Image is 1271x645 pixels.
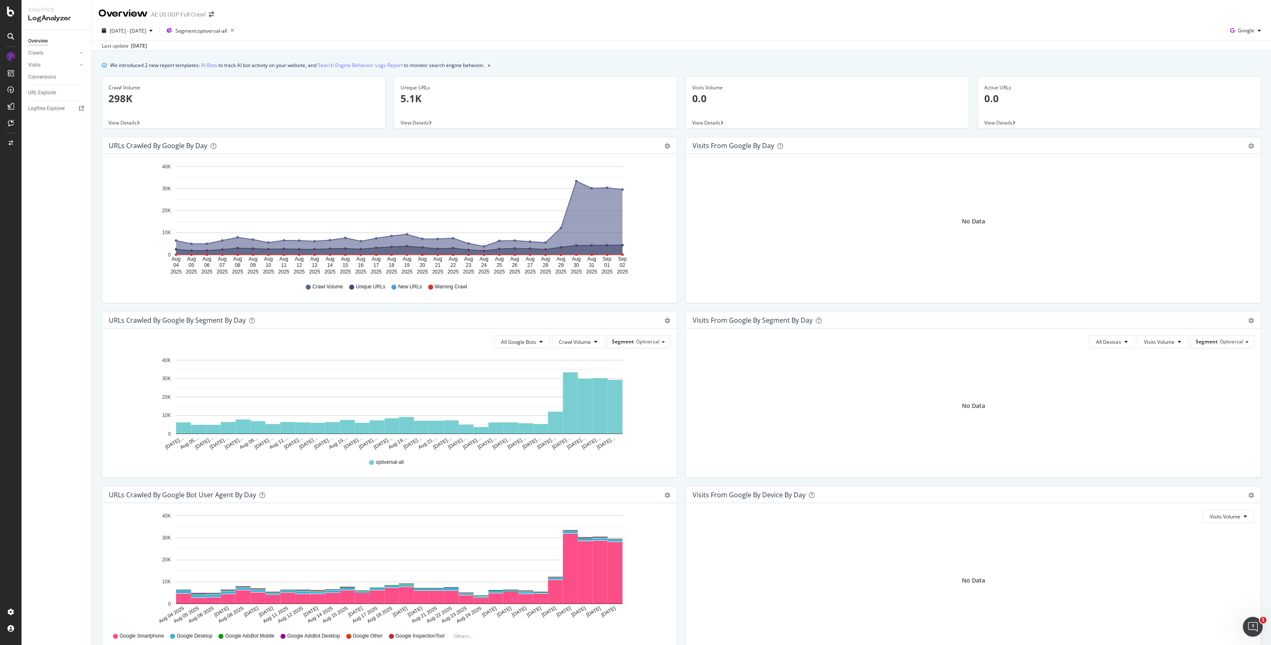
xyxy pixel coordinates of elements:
div: URL Explorer [28,89,56,97]
text: Aug [233,256,242,262]
text: 24 [481,262,487,268]
text: [DATE] [392,605,408,618]
text: 2025 [247,269,259,275]
text: 2025 [448,269,459,275]
div: No Data [962,217,985,225]
text: 31 [589,262,595,268]
text: [DATE] [511,605,528,618]
div: info banner [102,61,1261,70]
text: [DATE] [526,605,542,618]
text: Aug [264,256,273,262]
text: 16 [358,262,364,268]
text: Aug 12 2025 [277,605,304,624]
span: Google Smartphone [120,633,164,640]
text: 2025 [417,269,428,275]
text: 2025 [371,269,382,275]
div: gear [1248,143,1254,149]
text: 0 [168,601,171,607]
text: 2025 [555,269,566,275]
span: optiversal-all [376,459,403,466]
text: Aug [587,256,596,262]
text: 10K [162,412,171,418]
text: 06 [204,262,210,268]
text: 2025 [602,269,613,275]
text: Aug [310,256,319,262]
div: AE US UGP Full Crawl [151,10,206,19]
text: 22 [451,262,456,268]
div: Active URLs [984,84,1255,91]
a: Visits [28,61,77,70]
text: 14 [327,262,333,268]
div: gear [1248,492,1254,498]
text: 2025 [540,269,551,275]
text: Aug [172,256,180,262]
text: Aug [510,256,519,262]
text: Sep [603,256,612,262]
div: Visits from Google by day [693,141,774,150]
div: gear [1248,318,1254,324]
text: 2025 [386,269,397,275]
text: Aug [495,256,504,262]
text: 11 [281,262,287,268]
text: 2025 [324,269,336,275]
text: Aug [341,256,350,262]
text: 40K [162,513,171,519]
text: 2025 [186,269,197,275]
text: 15 [343,262,348,268]
text: 2025 [509,269,520,275]
text: Aug 06 2025 [187,605,215,624]
text: Aug 15 2025 [321,605,349,624]
text: 2025 [617,269,628,275]
text: 13 [312,262,318,268]
text: Aug [572,256,580,262]
div: arrow-right-arrow-left [209,12,214,17]
svg: A chart. [109,510,667,625]
span: Optiversal [1220,338,1243,345]
div: LogAnalyzer [28,14,85,23]
a: Conversions [28,73,86,82]
text: 30K [162,186,171,192]
text: 12 [296,262,302,268]
text: [DATE] [570,605,587,618]
span: Segment [1196,338,1218,345]
svg: A chart. [109,161,667,276]
text: 20K [162,557,171,563]
text: 0 [168,431,171,437]
button: Crawl Volume [552,335,604,348]
text: Aug 21 2025 [411,605,438,624]
div: Analytics [28,7,85,14]
button: Visits Volume [1137,335,1188,348]
div: Visits [28,61,41,70]
text: Aug 17 2025 [351,605,379,624]
text: [DATE] [496,605,513,618]
span: Google AdsBot Desktop [287,633,340,640]
text: 2025 [525,269,536,275]
text: 2025 [432,269,444,275]
span: Google AdsBot Mobile [225,633,274,640]
text: [DATE] [407,605,423,618]
p: 0.0 [692,91,963,106]
span: Segment [612,338,634,345]
text: 2025 [294,269,305,275]
text: 01 [604,262,610,268]
text: [DATE] [347,605,364,618]
div: No Data [962,576,985,585]
p: 5.1K [400,91,671,106]
text: 20K [162,208,171,213]
text: Aug [387,256,396,262]
text: Aug 08 2025 [217,605,245,624]
div: URLs Crawled by Google By Segment By Day [109,316,246,324]
text: 25 [496,262,502,268]
div: Overview [28,37,48,46]
text: 10K [162,579,171,585]
text: 30K [162,376,171,381]
text: [DATE] [600,605,616,618]
span: Visits Volume [1210,513,1240,520]
span: View Details [984,119,1012,126]
span: Google Desktop [177,633,212,640]
iframe: Intercom live chat [1243,617,1263,637]
text: 40K [162,164,171,170]
text: Aug 23 2025 [441,605,468,624]
text: Aug [202,256,211,262]
div: Visits from Google By Segment By Day [693,316,813,324]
